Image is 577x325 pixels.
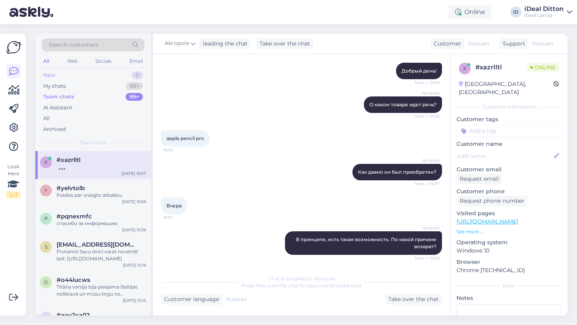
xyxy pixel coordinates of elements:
div: # xazrlltl [475,63,527,72]
i: 'Take over the chat' [254,283,300,289]
a: iDeal DittoniDeal Latvija [524,6,572,18]
span: #o44iucws [57,276,90,283]
div: Request phone number [456,196,528,206]
span: Team chats [80,139,107,146]
span: Как давно он был приобретен? [358,169,436,175]
span: Akropole [410,225,440,231]
div: [DATE] 16:07 [122,171,146,176]
span: apple pencil pro [166,135,204,141]
div: All [43,114,50,122]
span: Akropole [410,158,440,163]
div: Customer [431,40,461,48]
div: All [42,56,51,66]
span: semiite99@gmail.com [57,241,138,248]
div: Online [449,5,491,19]
div: leading the chat [200,40,248,48]
span: Chat is assigned to Akropole [268,276,335,281]
div: Take over the chat [385,294,442,305]
div: 0 [131,71,143,79]
span: x [463,65,466,71]
input: Add a tag [456,125,561,137]
span: Seen ✓ 16:08 [410,255,440,261]
div: Customer language [161,295,219,303]
span: 16:06 [163,147,193,153]
span: Search customers [49,41,99,49]
div: Paldies par sniegto atbalstu. [57,192,146,199]
p: Customer tags [456,115,561,123]
div: Archived [43,125,66,133]
div: Team chats [43,93,74,101]
div: Take over the chat [256,38,313,49]
p: Browser [456,258,561,266]
div: спасибо за информацию [57,220,146,227]
p: Visited pages [456,209,561,218]
div: Customer information [456,103,561,111]
div: Titāna versija bija pieejama Baltijas noliktavā un mūsu tirgū no 2024.gada oktobra beigām līdz šī... [57,283,146,298]
div: [GEOGRAPHIC_DATA], [GEOGRAPHIC_DATA] [459,80,553,96]
div: Support [500,40,525,48]
div: [DATE] 15:15 [123,298,146,303]
div: Look Here [6,163,20,198]
p: Notes [456,294,561,302]
span: О каком товаре идет речь? [369,102,436,107]
div: 2 / 3 [6,191,20,198]
div: My chats [43,82,66,90]
span: #xazrlltl [57,156,80,163]
span: Seen ✓ 16:06 [410,113,440,119]
p: Windows 10 [456,247,561,255]
div: 99+ [126,82,143,90]
div: [DATE] 15:39 [122,227,146,233]
span: s [45,244,47,250]
span: a [44,314,48,320]
span: Seen ✓ 16:07 [410,181,440,187]
div: Request email [456,174,502,184]
p: See more ... [456,228,561,235]
span: Akropole [410,90,440,96]
span: В принципе, есть такая возможность. По какой причине возврат? [296,236,438,249]
div: ID [510,7,521,18]
div: [DATE] 15:16 [123,262,146,268]
span: Russian [532,40,553,48]
div: Extra [456,282,561,289]
p: Chrome [TECHNICAL_ID] [456,266,561,274]
span: Russian [226,295,247,303]
a: [URL][DOMAIN_NAME] [456,218,518,225]
div: Web [66,56,79,66]
span: 16:07 [163,214,193,220]
span: Online [527,63,559,72]
span: Press to take control of the chat [241,283,362,289]
p: Customer email [456,165,561,174]
div: [DATE] 16:56 [122,199,146,205]
div: 99+ [126,93,143,101]
div: iDeal Latvija [524,12,564,18]
div: Socials [94,56,113,66]
img: Askly Logo [6,40,21,55]
p: Customer name [456,140,561,148]
span: #yelvtolb [57,185,85,192]
div: iDeal Ditton [524,6,564,12]
div: Email [128,56,144,66]
div: Protams! Savu ierīci varat novērtēt šeit: [URL][DOMAIN_NAME] [57,248,146,262]
span: Добрый день! [402,68,436,74]
span: Seen ✓ 16:06 [410,80,440,85]
p: Customer phone [456,187,561,196]
span: o [44,279,48,285]
span: p [44,216,48,222]
input: Add name [457,152,552,160]
span: #pqnexmfc [57,213,92,220]
span: #aov2xa02 [57,312,90,319]
span: x [44,159,47,165]
span: y [44,187,47,193]
div: New [43,71,55,79]
p: Operating system [456,238,561,247]
div: AI Assistant [43,104,72,112]
span: Akropole [164,39,189,48]
span: Вчера [166,203,182,209]
span: Russian [468,40,489,48]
